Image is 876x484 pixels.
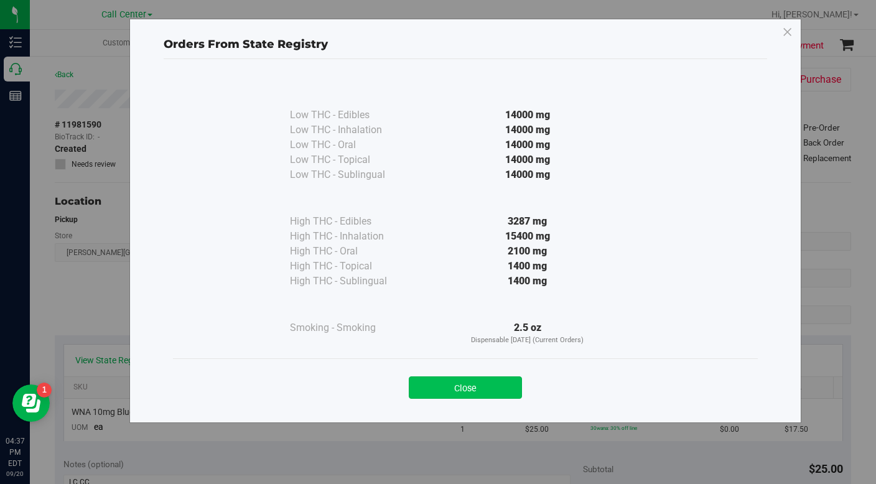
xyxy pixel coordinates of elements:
[414,335,641,346] p: Dispensable [DATE] (Current Orders)
[290,320,414,335] div: Smoking - Smoking
[414,123,641,137] div: 14000 mg
[290,152,414,167] div: Low THC - Topical
[414,214,641,229] div: 3287 mg
[290,244,414,259] div: High THC - Oral
[414,244,641,259] div: 2100 mg
[37,383,52,398] iframe: Resource center unread badge
[414,274,641,289] div: 1400 mg
[290,167,414,182] div: Low THC - Sublingual
[414,152,641,167] div: 14000 mg
[414,259,641,274] div: 1400 mg
[164,37,328,51] span: Orders From State Registry
[290,123,414,137] div: Low THC - Inhalation
[414,167,641,182] div: 14000 mg
[414,320,641,346] div: 2.5 oz
[414,137,641,152] div: 14000 mg
[290,108,414,123] div: Low THC - Edibles
[290,259,414,274] div: High THC - Topical
[290,137,414,152] div: Low THC - Oral
[414,229,641,244] div: 15400 mg
[290,229,414,244] div: High THC - Inhalation
[12,384,50,422] iframe: Resource center
[290,274,414,289] div: High THC - Sublingual
[409,376,522,399] button: Close
[414,108,641,123] div: 14000 mg
[290,214,414,229] div: High THC - Edibles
